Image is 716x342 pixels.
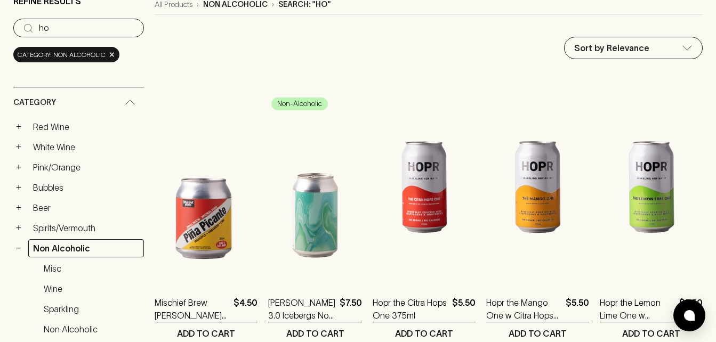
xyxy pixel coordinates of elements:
[39,320,144,338] a: Non Alcoholic
[13,121,24,132] button: +
[155,94,258,280] img: Mischief Brew Pina Picante 250ml
[684,310,695,321] img: bubble-icon
[566,296,589,322] p: $5.50
[28,118,144,136] a: Red Wine
[28,158,144,176] a: Pink/Orange
[679,296,703,322] p: $5.50
[18,50,106,60] span: Category: non alcoholic
[452,296,476,322] p: $5.50
[340,296,362,322] p: $7.50
[268,94,362,280] img: TINA 3.0 Icebergs Non Alcoholic
[28,138,144,156] a: White Wine
[395,327,453,340] p: ADD TO CART
[13,162,24,173] button: +
[268,296,335,322] a: [PERSON_NAME] 3.0 Icebergs Non Alcoholic
[13,182,24,193] button: +
[13,87,144,118] div: Category
[574,42,649,54] p: Sort by Relevance
[13,202,24,213] button: +
[373,94,476,280] img: Hopr the Citra Hops One 375ml
[234,296,258,322] p: $4.50
[28,178,144,197] a: Bubbles
[600,94,703,280] img: Hopr the Lemon Lime One w Motueka Hops 375ml
[565,37,702,59] div: Sort by Relevance
[286,327,344,340] p: ADD TO CART
[39,300,144,318] a: Sparkling
[155,296,229,322] a: Mischief Brew [PERSON_NAME] Picante 250ml
[28,219,144,237] a: Spirits/Vermouth
[39,280,144,298] a: Wine
[486,296,561,322] a: Hopr the Mango One w Citra Hops 375ml
[486,94,589,280] img: Hopr the Mango One w Citra Hops 375ml
[622,327,680,340] p: ADD TO CART
[28,199,144,217] a: Beer
[13,223,24,233] button: +
[28,239,144,257] a: Non Alcoholic
[600,296,675,322] a: Hopr the Lemon Lime One w Motueka Hops 375ml
[13,243,24,254] button: −
[13,96,56,109] span: Category
[39,20,135,37] input: Try “Pinot noir”
[373,296,448,322] a: Hopr the Citra Hops One 375ml
[13,142,24,152] button: +
[39,259,144,278] a: Misc
[177,327,235,340] p: ADD TO CART
[109,49,115,60] span: ×
[509,327,567,340] p: ADD TO CART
